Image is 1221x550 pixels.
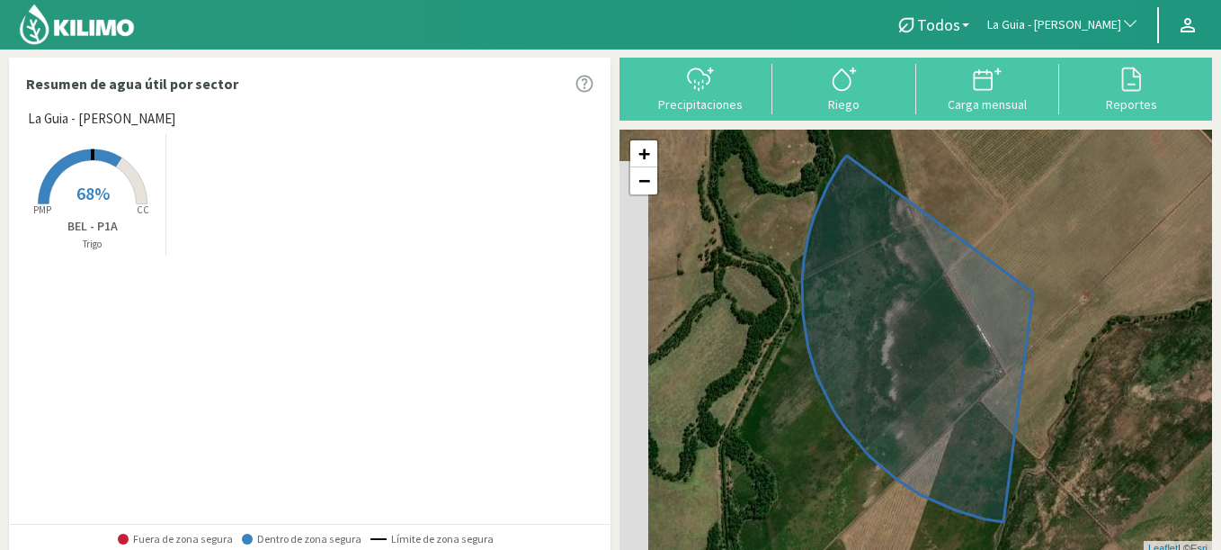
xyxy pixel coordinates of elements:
[137,203,149,216] tspan: CC
[634,98,767,111] div: Precipitaciones
[26,73,238,95] p: Resumen de agua útil por sector
[28,109,175,130] span: La Guia - [PERSON_NAME]
[778,98,911,111] div: Riego
[987,16,1121,34] span: La Guia - [PERSON_NAME]
[628,64,772,112] button: Precipitaciones
[242,533,361,545] span: Dentro de zona segura
[922,98,1055,111] div: Carga mensual
[630,167,657,194] a: Zoom out
[19,217,165,236] p: BEL - P1A
[370,533,494,545] span: Límite de zona segura
[1059,64,1203,112] button: Reportes
[772,64,916,112] button: Riego
[18,3,136,46] img: Kilimo
[32,203,50,216] tspan: PMP
[916,64,1060,112] button: Carga mensual
[118,533,233,545] span: Fuera de zona segura
[76,182,110,204] span: 68%
[1065,98,1198,111] div: Reportes
[978,5,1148,45] button: La Guia - [PERSON_NAME]
[19,237,165,252] p: Trigo
[917,15,960,34] span: Todos
[630,140,657,167] a: Zoom in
